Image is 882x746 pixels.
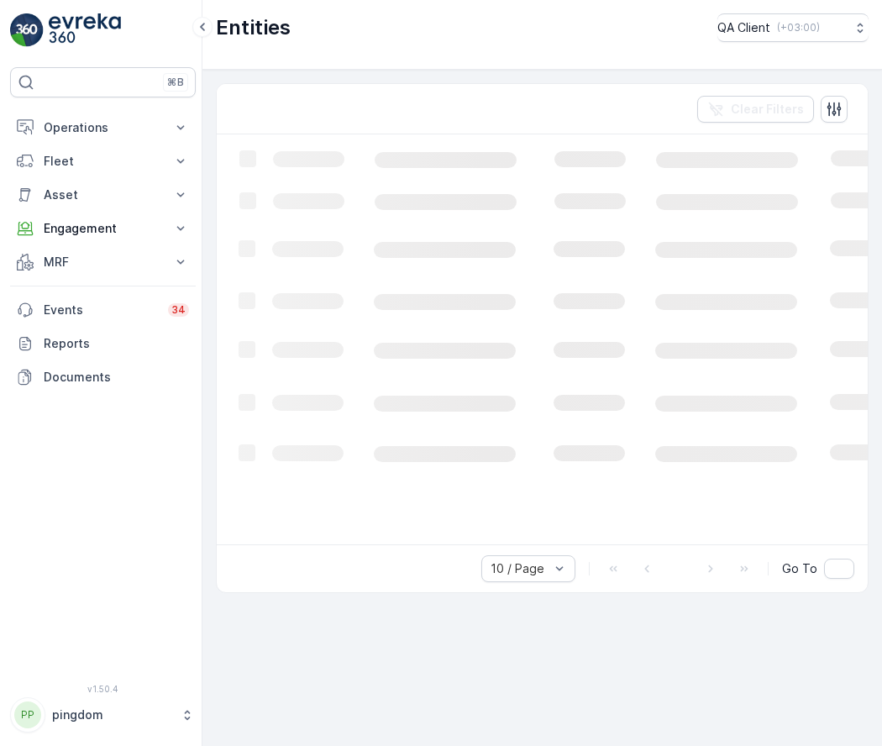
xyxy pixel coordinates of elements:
p: Asset [44,186,162,203]
p: MRF [44,254,162,271]
p: ( +03:00 ) [777,21,820,34]
p: Engagement [44,220,162,237]
p: pingdom [52,707,172,723]
p: Events [44,302,158,318]
p: Documents [44,369,189,386]
span: Go To [782,560,817,577]
span: v 1.50.4 [10,684,196,694]
button: Engagement [10,212,196,245]
div: PP [14,701,41,728]
a: Documents [10,360,196,394]
p: Operations [44,119,162,136]
p: Entities [216,14,291,41]
img: logo_light-DOdMpM7g.png [49,13,121,47]
p: 34 [171,303,186,317]
a: Reports [10,327,196,360]
img: logo [10,13,44,47]
a: Events34 [10,293,196,327]
p: ⌘B [167,76,184,89]
p: QA Client [717,19,770,36]
button: Clear Filters [697,96,814,123]
button: Asset [10,178,196,212]
p: Fleet [44,153,162,170]
button: Fleet [10,144,196,178]
button: PPpingdom [10,697,196,733]
p: Reports [44,335,189,352]
button: MRF [10,245,196,279]
button: Operations [10,111,196,144]
button: QA Client(+03:00) [717,13,869,42]
p: Clear Filters [731,101,804,118]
